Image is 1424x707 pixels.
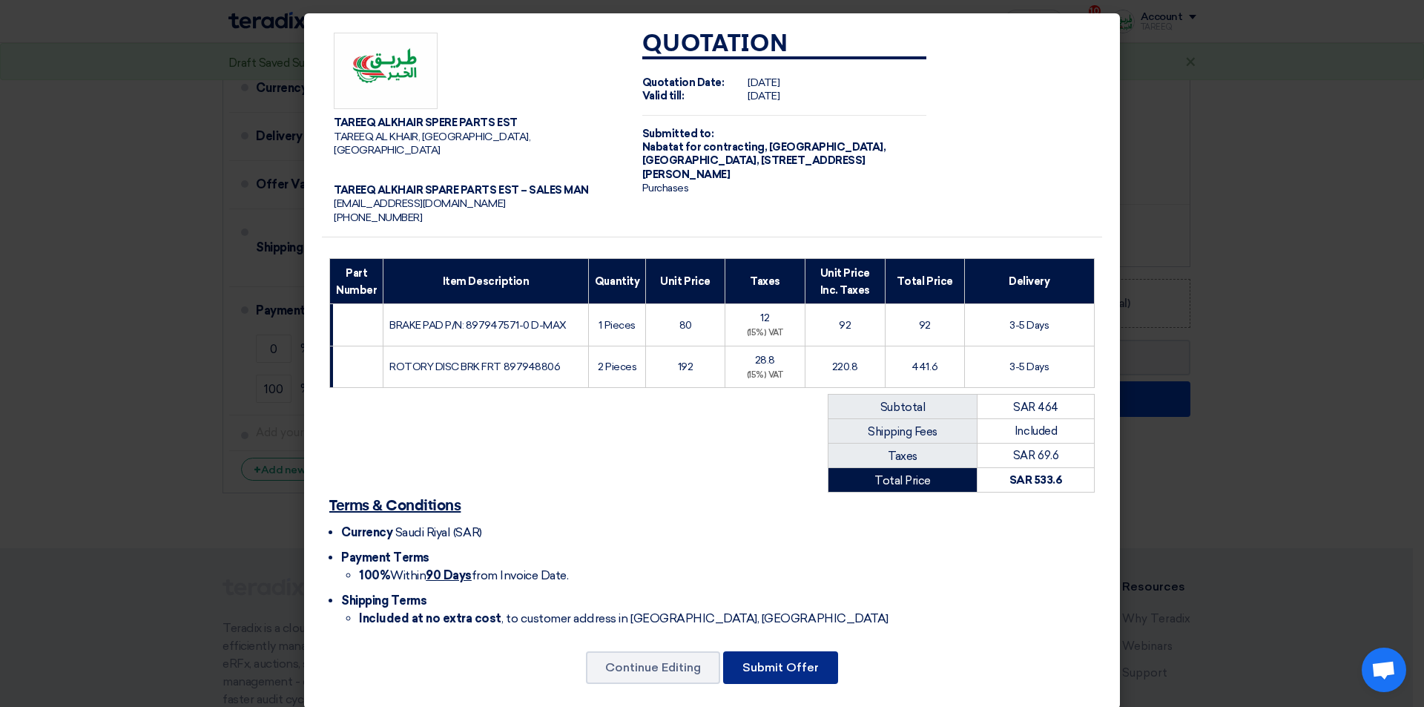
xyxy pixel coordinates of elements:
font: [DATE] [748,76,779,89]
font: 3-5 Days [1009,319,1049,332]
font: Unit Price Inc. Taxes [820,267,870,296]
font: Delivery [1009,275,1049,288]
font: [DATE] [748,90,779,102]
font: [EMAIL_ADDRESS][DOMAIN_NAME] [334,197,506,210]
font: Included at no extra cost [359,611,501,625]
font: TAREEQ ALKHAIR SPERE PARTS EST [334,116,518,129]
font: 100% [359,568,390,582]
font: Valid till: [642,90,685,102]
font: 92 [919,319,931,332]
font: from Invoice Date. [472,568,568,582]
font: TAREEQ ALKHAIR SPARE PARTS EST – SALES MAN [334,184,589,197]
font: Continue Editing [605,660,701,674]
font: 220.8 [832,361,858,373]
font: 192 [678,361,693,373]
font: 28.8 [755,354,775,366]
font: Nabatat for contracting, [642,141,767,154]
font: SAR 533.6 [1009,473,1063,487]
font: Unit Price [660,275,710,288]
font: 12 [760,312,769,324]
img: Company Logo [334,33,438,110]
font: Included [1015,424,1057,438]
font: 2 Pieces [598,361,636,373]
button: Submit Offer [723,651,838,684]
font: Quotation Date: [642,76,725,89]
font: 1 Pieces [599,319,635,332]
font: Terms & Conditions [329,499,461,513]
font: Total Price [897,275,953,288]
font: Within [390,568,426,582]
font: 3-5 Days [1009,361,1049,373]
font: [PERSON_NAME] [642,168,731,181]
font: Item Description [443,275,529,288]
div: Open chat [1362,648,1406,692]
font: 80 [679,319,692,332]
font: Quotation [642,33,788,56]
font: Submitted to: [642,128,714,140]
font: BRAKE PAD P/N: 897947571-0 D-MAX [389,319,567,332]
font: 441.6 [912,361,937,373]
font: Taxes [888,450,917,463]
font: Purchases [642,182,689,194]
font: Part Number [336,267,377,296]
font: [PHONE_NUMBER] [334,211,422,224]
font: Currency [341,525,392,539]
font: Total Price [874,473,931,487]
font: 90 Days [426,568,472,582]
font: Shipping Terms [341,593,426,608]
font: [GEOGRAPHIC_DATA], [GEOGRAPHIC_DATA], [STREET_ADDRESS] [642,141,886,167]
font: 92 [839,319,851,332]
font: SAR 464 [1013,401,1058,414]
font: Subtotal [880,401,925,414]
font: SAR 69.6 [1013,449,1058,462]
font: , to customer address in [GEOGRAPHIC_DATA], [GEOGRAPHIC_DATA] [501,611,889,625]
font: Submit Offer [742,660,819,674]
font: Saudi Riyal (SAR) [395,525,482,539]
font: (15%) VAT [747,370,784,380]
button: Continue Editing [586,651,720,684]
font: Shipping Fees [868,425,937,438]
font: ROTORY DISC BRK FRT 897948806 [389,361,560,373]
font: Quantity [595,275,639,288]
font: Taxes [750,275,780,288]
font: Payment Terms [341,550,429,565]
font: (15%) VAT [747,328,784,338]
font: TAREEQ AL KHAIR, [GEOGRAPHIC_DATA], [GEOGRAPHIC_DATA] [334,131,530,157]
